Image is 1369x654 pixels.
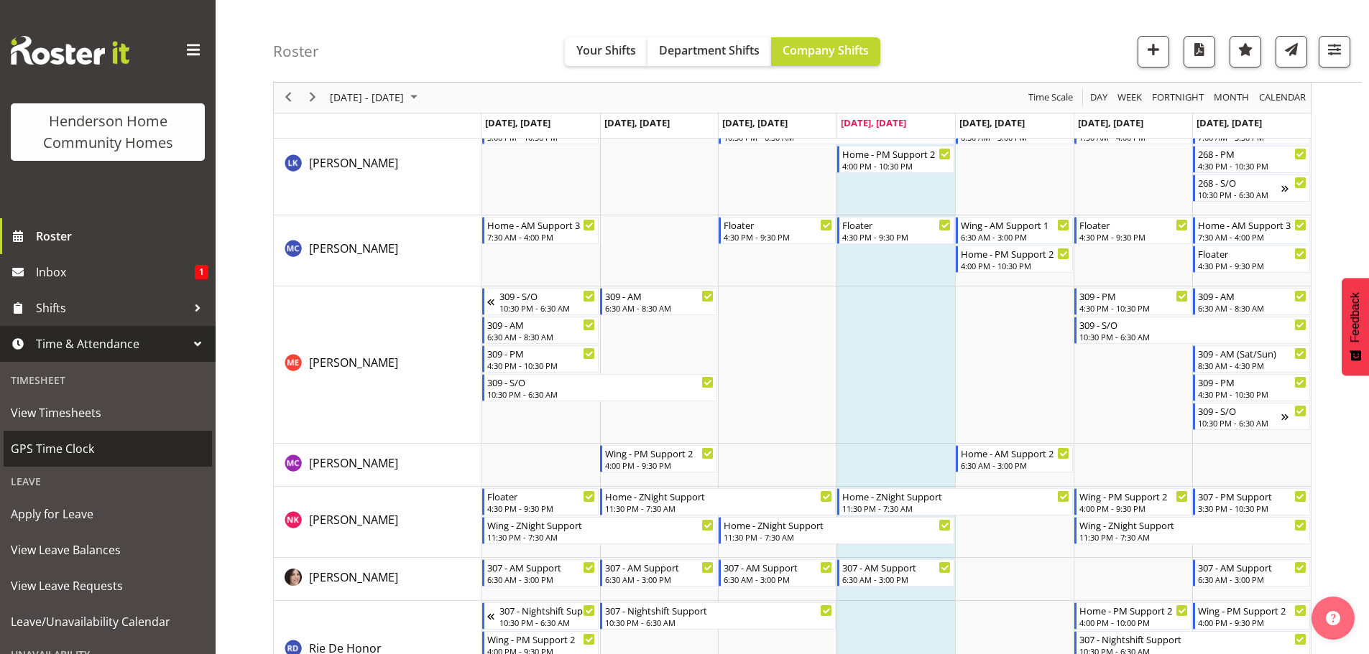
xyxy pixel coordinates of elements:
div: 4:30 PM - 10:30 PM [1079,302,1188,314]
div: Navneet Kaur"s event - Wing - PM Support 2 Begin From Saturday, August 16, 2025 at 4:00:00 PM GMT... [1074,488,1191,515]
span: Day [1089,89,1109,107]
button: Fortnight [1150,89,1207,107]
a: [PERSON_NAME] [309,354,398,371]
div: Rachida Ryan"s event - 307 - AM Support Begin From Monday, August 11, 2025 at 6:30:00 AM GMT+12:0... [482,559,599,587]
button: Your Shifts [565,37,647,66]
div: 268 - PM [1198,146,1306,161]
div: 307 - AM Support [487,560,596,574]
div: 6:30 AM - 3:00 PM [961,231,1069,243]
div: Mary Endaya"s event - 309 - S/O Begin From Sunday, August 10, 2025 at 10:30:00 PM GMT+12:00 Ends ... [482,288,599,315]
div: 4:00 PM - 10:30 PM [842,160,951,172]
div: 6:30 AM - 8:30 AM [605,302,714,314]
div: 4:30 PM - 9:30 PM [1198,260,1306,271]
div: Home - ZNight Support [842,489,1069,503]
span: Your Shifts [576,42,636,58]
div: Rie De Honor"s event - 307 - Nightshift Support Begin From Sunday, August 10, 2025 at 10:30:00 PM... [482,602,599,630]
div: Maria Cerbas"s event - Wing - AM Support 1 Begin From Friday, August 15, 2025 at 6:30:00 AM GMT+1... [956,217,1073,244]
button: Company Shifts [771,37,880,66]
div: Maria Cerbas"s event - Home - PM Support 2 Begin From Friday, August 15, 2025 at 4:00:00 PM GMT+1... [956,246,1073,273]
div: Rachida Ryan"s event - 307 - AM Support Begin From Sunday, August 17, 2025 at 6:30:00 AM GMT+12:0... [1193,559,1310,587]
div: 6:30 AM - 3:00 PM [1198,574,1306,585]
span: Fortnight [1151,89,1205,107]
div: Home - ZNight Support [605,489,832,503]
div: 10:30 PM - 6:30 AM [499,617,596,628]
div: Wing - PM Support 2 [1198,603,1306,617]
span: Company Shifts [783,42,869,58]
div: Mary Endaya"s event - 309 - PM Begin From Monday, August 11, 2025 at 4:30:00 PM GMT+12:00 Ends At... [482,345,599,373]
div: 10:30 PM - 6:30 AM [605,617,832,628]
span: View Timesheets [11,402,205,424]
span: [DATE], [DATE] [1078,116,1143,129]
div: 11:30 PM - 7:30 AM [842,503,1069,514]
div: Wing - ZNight Support [487,518,714,532]
a: View Leave Requests [4,568,212,604]
a: Leave/Unavailability Calendar [4,604,212,640]
div: Wing - AM Support 1 [961,218,1069,232]
span: [DATE], [DATE] [722,116,788,129]
span: Time Scale [1027,89,1074,107]
a: [PERSON_NAME] [309,569,398,586]
div: 309 - AM [1198,289,1306,303]
span: GPS Time Clock [11,438,205,459]
div: 307 - PM Support [1198,489,1306,503]
span: Inbox [36,261,195,283]
div: Floater [487,489,596,503]
span: View Leave Requests [11,575,205,597]
div: Miyoung Chung"s event - Wing - PM Support 2 Begin From Tuesday, August 12, 2025 at 4:00:00 PM GMT... [600,445,717,472]
div: Henderson Home Community Homes [25,111,190,154]
div: Floater [1079,218,1188,232]
span: Department Shifts [659,42,760,58]
span: Leave/Unavailability Calendar [11,611,205,632]
button: August 2025 [328,89,424,107]
div: 4:30 PM - 10:30 PM [487,360,596,371]
span: Feedback [1349,292,1362,342]
a: GPS Time Clock [4,431,212,467]
div: Maria Cerbas"s event - Floater Begin From Wednesday, August 13, 2025 at 4:30:00 PM GMT+12:00 Ends... [719,217,836,244]
span: [PERSON_NAME] [309,512,398,528]
div: August 11 - 17, 2025 [325,83,426,113]
div: 6:30 AM - 3:00 PM [605,574,714,585]
button: Timeline Day [1088,89,1110,107]
div: Home - PM Support 2 [842,146,951,161]
div: Lovejot Kaur"s event - 268 - S/O Begin From Sunday, August 17, 2025 at 10:30:00 PM GMT+12:00 Ends... [1193,174,1310,202]
div: Mary Endaya"s event - 309 - AM Begin From Monday, August 11, 2025 at 6:30:00 AM GMT+12:00 Ends At... [482,317,599,344]
div: 4:00 PM - 9:30 PM [1079,503,1188,514]
button: Feedback - Show survey [1342,278,1369,375]
div: Wing - ZNight Support [1079,518,1306,532]
div: Rachida Ryan"s event - 307 - AM Support Begin From Tuesday, August 12, 2025 at 6:30:00 AM GMT+12:... [600,559,717,587]
div: 10:30 PM - 6:30 AM [487,388,714,400]
button: Next [303,89,323,107]
button: Timeline Week [1115,89,1145,107]
div: 6:30 AM - 8:30 AM [1198,302,1306,314]
span: [PERSON_NAME] [309,240,398,256]
div: 309 - PM [1079,289,1188,303]
div: 6:30 AM - 3:00 PM [842,574,951,585]
span: View Leave Balances [11,539,205,561]
div: Rie De Honor"s event - Wing - PM Support 2 Begin From Sunday, August 17, 2025 at 4:00:00 PM GMT+1... [1193,602,1310,630]
div: Rie De Honor"s event - 307 - Nightshift Support Begin From Tuesday, August 12, 2025 at 10:30:00 P... [600,602,836,630]
span: Week [1116,89,1143,107]
div: Navneet Kaur"s event - Wing - ZNight Support Begin From Saturday, August 16, 2025 at 11:30:00 PM ... [1074,517,1310,544]
div: 10:30 PM - 6:30 AM [1079,331,1306,342]
div: Rachida Ryan"s event - 307 - AM Support Begin From Thursday, August 14, 2025 at 6:30:00 AM GMT+12... [837,559,954,587]
div: 4:00 PM - 9:30 PM [605,459,714,471]
span: [DATE], [DATE] [485,116,550,129]
button: Department Shifts [647,37,771,66]
h4: Roster [273,43,319,60]
div: Wing - PM Support 2 [605,446,714,460]
span: Shifts [36,297,187,319]
span: [PERSON_NAME] [309,455,398,471]
span: [PERSON_NAME] [309,155,398,171]
img: help-xxl-2.png [1326,611,1340,625]
td: Navneet Kaur resource [274,487,481,558]
div: 4:30 PM - 10:30 PM [1198,160,1306,172]
span: [DATE], [DATE] [841,116,906,129]
span: [PERSON_NAME] [309,355,398,370]
span: Time & Attendance [36,333,187,355]
div: Home - AM Support 3 [487,218,596,232]
div: 309 - PM [1198,375,1306,389]
div: 4:00 PM - 10:00 PM [1079,617,1188,628]
div: 4:00 PM - 10:30 PM [961,260,1069,271]
div: Mary Endaya"s event - 309 - AM Begin From Tuesday, August 12, 2025 at 6:30:00 AM GMT+12:00 Ends A... [600,288,717,315]
span: calendar [1258,89,1307,107]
